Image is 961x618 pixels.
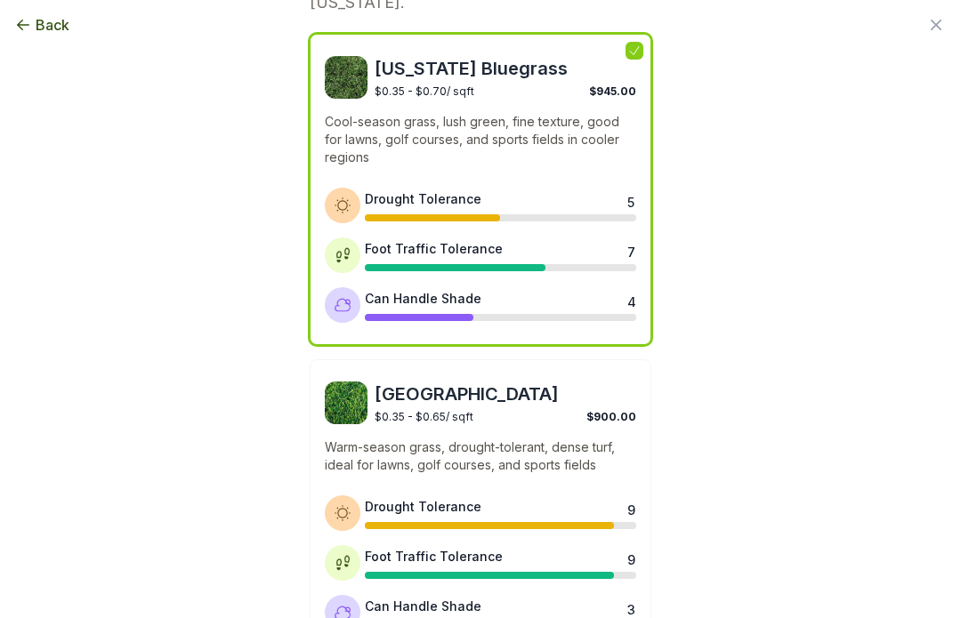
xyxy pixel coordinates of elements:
[365,189,481,208] div: Drought Tolerance
[375,381,636,406] span: [GEOGRAPHIC_DATA]
[334,554,351,572] img: Foot traffic tolerance icon
[334,197,351,214] img: Drought tolerance icon
[325,438,636,474] p: Warm-season grass, drought-tolerant, dense turf, ideal for lawns, golf courses, and sports fields
[627,600,634,614] div: 3
[627,501,634,515] div: 9
[375,84,474,98] span: $0.35 - $0.70 / sqft
[375,56,636,81] span: [US_STATE] Bluegrass
[14,14,69,36] button: Back
[365,239,503,258] div: Foot Traffic Tolerance
[627,243,634,257] div: 7
[586,410,636,423] span: $900.00
[627,293,634,307] div: 4
[334,504,351,522] img: Drought tolerance icon
[627,193,634,207] div: 5
[365,289,481,308] div: Can Handle Shade
[325,381,367,424] img: Bermuda sod image
[325,113,636,166] p: Cool-season grass, lush green, fine texture, good for lawns, golf courses, and sports fields in c...
[589,84,636,98] span: $945.00
[365,597,481,615] div: Can Handle Shade
[627,550,634,565] div: 9
[365,547,503,566] div: Foot Traffic Tolerance
[334,246,351,264] img: Foot traffic tolerance icon
[334,296,351,314] img: Shade tolerance icon
[365,497,481,516] div: Drought Tolerance
[36,14,69,36] span: Back
[375,410,473,423] span: $0.35 - $0.65 / sqft
[325,56,367,99] img: Kentucky Bluegrass sod image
